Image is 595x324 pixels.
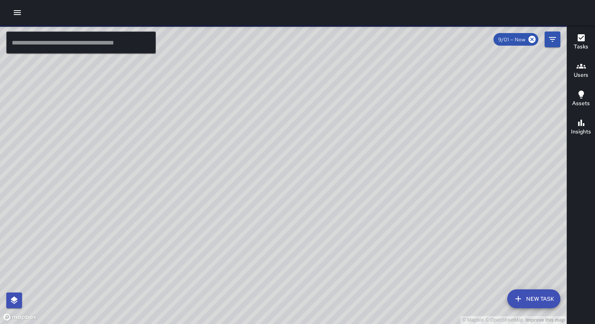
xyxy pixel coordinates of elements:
[493,33,538,46] div: 9/01 — Now
[567,113,595,142] button: Insights
[567,57,595,85] button: Users
[567,28,595,57] button: Tasks
[574,43,588,51] h6: Tasks
[571,128,591,136] h6: Insights
[567,85,595,113] button: Assets
[507,289,560,308] button: New Task
[574,71,588,80] h6: Users
[493,36,530,43] span: 9/01 — Now
[545,31,560,47] button: Filters
[572,99,590,108] h6: Assets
